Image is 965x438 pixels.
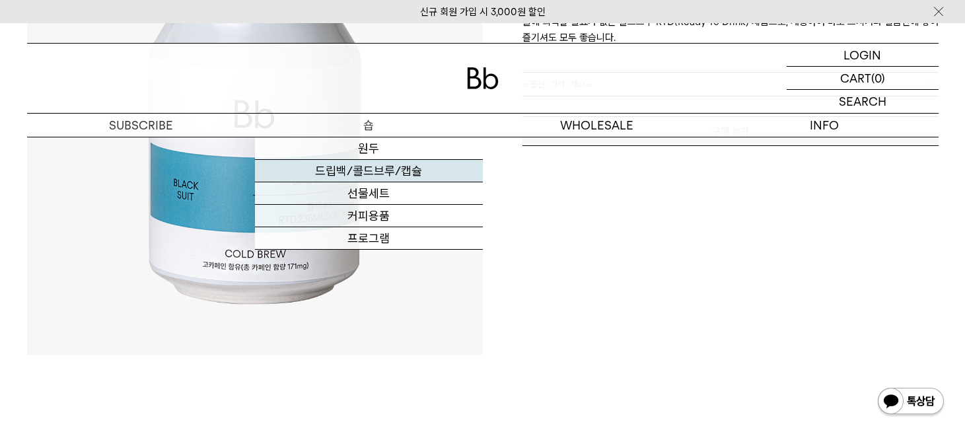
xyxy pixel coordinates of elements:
a: 선물세트 [255,182,483,205]
a: 프로그램 [255,227,483,250]
p: INFO [711,114,939,137]
a: LOGIN [787,44,939,67]
a: 숍 [255,114,483,137]
a: 커피용품 [255,205,483,227]
p: WHOLESALE [483,114,711,137]
img: 카카오톡 채널 1:1 채팅 버튼 [876,386,945,418]
p: LOGIN [843,44,881,66]
a: 드립백/콜드브루/캡슐 [255,160,483,182]
a: SUBSCRIBE [27,114,255,137]
img: 로고 [467,67,499,89]
a: 원두 [255,137,483,160]
a: CART (0) [787,67,939,90]
p: (0) [871,67,885,89]
p: CART [840,67,871,89]
p: SEARCH [839,90,886,113]
a: 신규 회원 가입 시 3,000원 할인 [420,6,546,18]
